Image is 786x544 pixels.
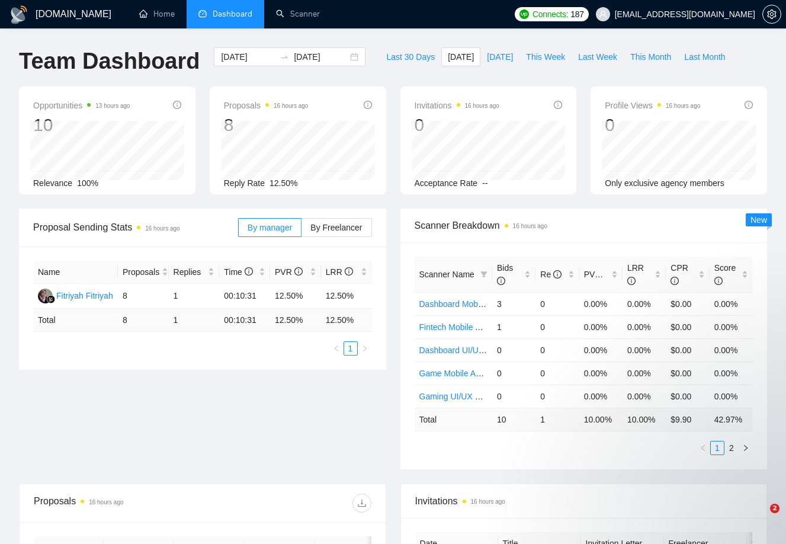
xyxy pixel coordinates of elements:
[535,385,579,408] td: 0
[492,338,535,361] td: 0
[380,47,441,66] button: Last 30 Days
[710,361,753,385] td: 0.00%
[118,309,169,332] td: 8
[605,114,700,136] div: 0
[599,10,607,18] span: user
[270,309,321,332] td: 12.50 %
[670,263,688,286] span: CPR
[118,284,169,309] td: 8
[386,50,435,63] span: Last 30 Days
[415,178,478,188] span: Acceptance Rate
[329,341,344,356] button: left
[670,277,679,285] span: info-circle
[419,392,501,401] a: Gaming UI/UX Design
[47,295,55,303] img: gigradar-bm.png
[221,50,275,63] input: Start date
[56,289,113,302] div: Fitriyah Fitriyah
[280,52,289,62] span: swap-right
[745,101,753,109] span: info-circle
[578,50,617,63] span: Last Week
[584,270,612,279] span: PVR
[623,315,666,338] td: 0.00%
[535,338,579,361] td: 0
[415,114,499,136] div: 0
[519,9,529,19] img: upwork-logo.png
[77,178,98,188] span: 100%
[554,101,562,109] span: info-circle
[364,101,372,109] span: info-circle
[535,408,579,431] td: 1
[497,277,505,285] span: info-circle
[276,9,320,19] a: searchScanner
[224,98,309,113] span: Proposals
[623,385,666,408] td: 0.00%
[465,103,499,109] time: 16 hours ago
[710,338,753,361] td: 0.00%
[480,47,519,66] button: [DATE]
[666,103,700,109] time: 16 hours ago
[419,299,535,309] a: Dashboard Mobile App scanner
[603,270,611,279] span: info-circle
[33,178,72,188] span: Relevance
[710,292,753,315] td: 0.00%
[89,499,123,505] time: 16 hours ago
[38,290,113,300] a: FFFitriyah Fitriyah
[579,361,623,385] td: 0.00%
[123,265,159,279] span: Proposals
[333,345,340,352] span: left
[710,315,753,338] td: 0.00%
[326,267,353,277] span: LRR
[219,309,270,332] td: 00:10:31
[623,361,666,385] td: 0.00%
[352,494,371,513] button: download
[173,101,181,109] span: info-circle
[33,98,130,113] span: Opportunities
[224,267,252,277] span: Time
[310,223,362,232] span: By Freelancer
[19,47,200,75] h1: Team Dashboard
[535,292,579,315] td: 0
[624,47,678,66] button: This Month
[666,361,709,385] td: $0.00
[38,289,53,303] img: FF
[492,385,535,408] td: 0
[623,408,666,431] td: 10.00 %
[358,341,372,356] li: Next Page
[714,263,736,286] span: Score
[666,385,709,408] td: $0.00
[219,284,270,309] td: 00:10:31
[579,315,623,338] td: 0.00%
[169,284,220,309] td: 1
[294,267,303,276] span: info-circle
[492,315,535,338] td: 1
[482,178,487,188] span: --
[274,103,308,109] time: 16 hours ago
[145,225,179,232] time: 16 hours ago
[535,361,579,385] td: 0
[95,103,130,109] time: 13 hours ago
[666,338,709,361] td: $0.00
[497,263,513,286] span: Bids
[684,50,725,63] span: Last Month
[344,341,358,356] li: 1
[33,114,130,136] div: 10
[579,338,623,361] td: 0.00%
[415,218,753,233] span: Scanner Breakdown
[270,178,297,188] span: 12.50%
[746,504,774,532] iframe: Intercom live chat
[270,284,321,309] td: 12.50%
[605,178,724,188] span: Only exclusive agency members
[762,9,781,19] a: setting
[519,47,572,66] button: This Week
[762,5,781,24] button: setting
[605,98,700,113] span: Profile Views
[553,270,562,279] span: info-circle
[441,47,480,66] button: [DATE]
[361,345,368,352] span: right
[714,277,723,285] span: info-circle
[169,261,220,284] th: Replies
[344,342,357,355] a: 1
[213,9,252,19] span: Dashboard
[579,408,623,431] td: 10.00 %
[224,114,309,136] div: 8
